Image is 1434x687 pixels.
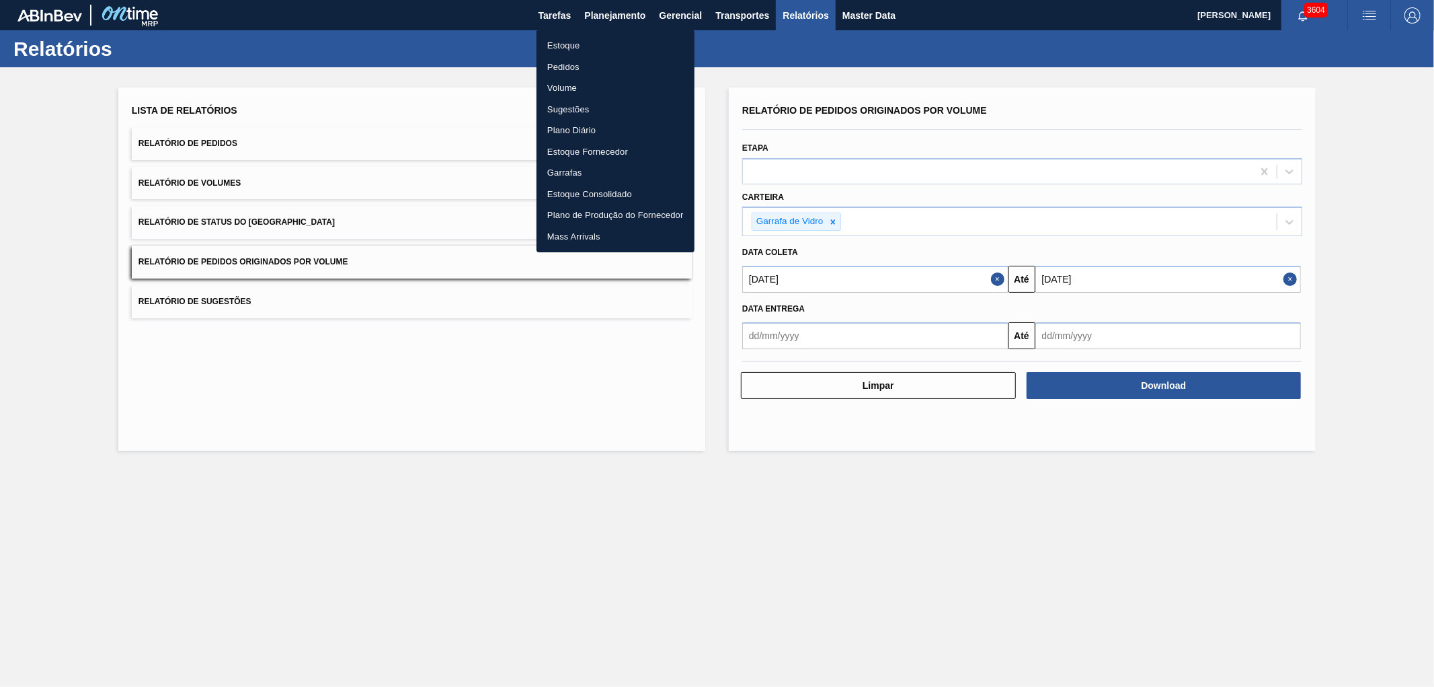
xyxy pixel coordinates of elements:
[536,120,694,141] a: Plano Diário
[536,77,694,99] a: Volume
[536,99,694,120] a: Sugestões
[536,35,694,57] a: Estoque
[536,57,694,78] a: Pedidos
[536,184,694,205] a: Estoque Consolidado
[536,226,694,248] a: Mass Arrivals
[536,141,694,163] a: Estoque Fornecedor
[536,205,694,226] a: Plano de Produção do Fornecedor
[536,162,694,184] a: Garrafas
